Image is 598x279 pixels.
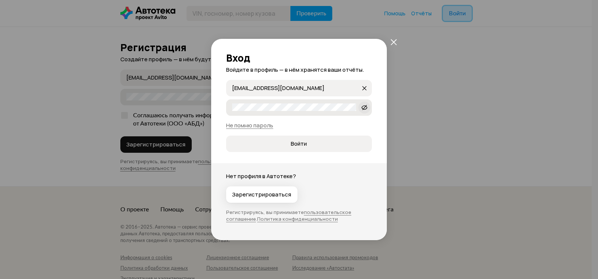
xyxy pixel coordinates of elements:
[226,209,351,222] a: пользовательское соглашение
[226,121,273,129] a: Не помню пароль
[226,172,372,180] p: Нет профиля в Автотеке?
[291,140,307,148] span: Войти
[232,84,361,92] input: закрыть
[226,209,372,222] p: Регистрируясь, вы принимаете .
[232,191,291,198] span: Зарегистрироваться
[226,66,372,74] p: Войдите в профиль — в нём хранятся ваши отчёты.
[226,136,372,152] button: Войти
[226,186,298,203] button: Зарегистрироваться
[358,82,370,94] button: закрыть
[226,52,372,63] h2: Вход
[257,216,338,222] a: Политика конфиденциальности
[387,35,400,49] button: закрыть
